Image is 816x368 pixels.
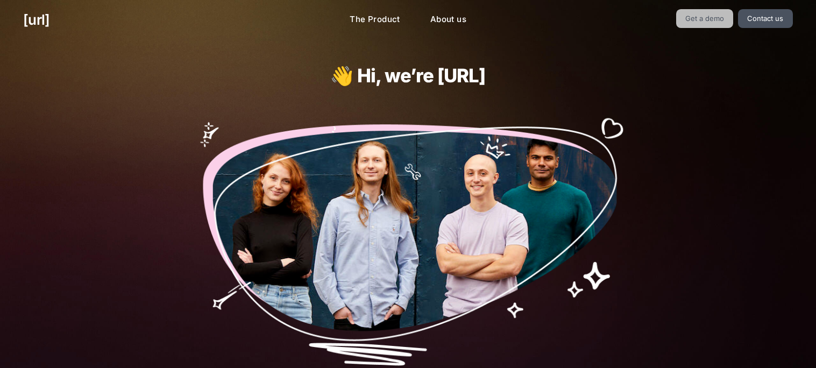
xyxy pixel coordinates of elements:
[341,9,409,30] a: The Product
[676,9,734,28] a: Get a demo
[422,9,475,30] a: About us
[738,9,793,28] a: Contact us
[232,65,584,86] h1: 👋 Hi, we’re [URL]
[23,9,49,30] a: [URL]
